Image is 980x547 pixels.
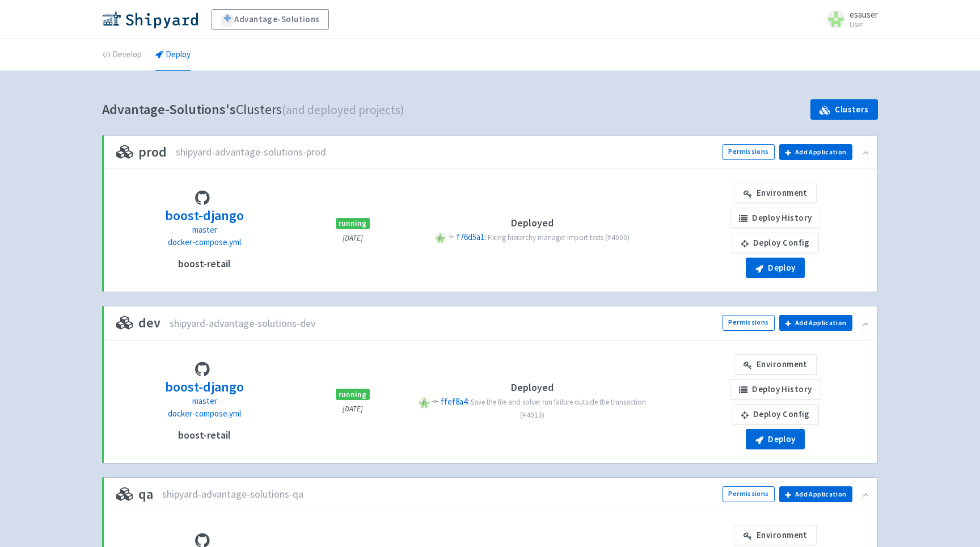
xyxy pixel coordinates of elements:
h1: Clusters [102,98,404,121]
a: boost-django master [165,377,244,407]
small: [DATE] [343,404,363,414]
b: Advantage-Solutions's [102,100,236,118]
button: Add Application [779,144,852,160]
span: ffef8a4: [441,396,469,407]
h3: boost-django [165,208,244,223]
span: shipyard-advantage-solutions-qa [162,488,303,500]
h4: Deployed [412,382,652,393]
a: Deploy History [730,208,821,228]
span: docker-compose.yml [168,237,241,247]
button: Deploy [746,258,805,278]
h3: qa [116,487,153,502]
a: boost-django master [165,206,244,236]
a: Deploy [155,39,191,71]
img: Shipyard logo [102,10,198,28]
p: master [165,395,244,408]
p: master [165,224,244,237]
h3: prod [116,145,167,159]
span: shipyard-advantage-solutions-dev [170,317,315,330]
small: User [850,21,878,28]
h4: boost-retail [178,258,231,270]
span: (and deployed projects) [282,102,404,117]
a: f76d5a1: [457,232,488,242]
a: esauser User [820,10,878,28]
span: P [419,397,429,408]
span: Fixing hierarchy manager import tests (#4000) [488,233,630,242]
h3: dev [116,315,160,330]
span: f76d5a1: [457,232,486,242]
h4: boost-retail [178,430,231,441]
small: [DATE] [343,233,363,243]
a: Develop [102,39,142,71]
a: Environment [734,354,817,375]
button: Add Application [779,486,852,502]
a: Deploy Config [732,233,819,253]
span: P [435,233,446,243]
span: esauser [850,9,878,20]
span: running [336,218,370,229]
a: Clusters [810,99,878,120]
a: Environment [734,525,817,545]
span: running [336,389,370,400]
button: Deploy [746,429,805,449]
a: docker-compose.yml [168,236,241,249]
h4: Deployed [412,217,652,229]
a: Deploy Config [732,404,819,424]
span: Save the file and solver run failure outside the transaction (#4013) [471,397,646,420]
a: ffef8a4: [441,396,471,407]
span: shipyard-advantage-solutions-prod [176,146,326,158]
a: Advantage-Solutions [212,9,329,30]
a: Permissions [723,486,775,502]
a: docker-compose.yml [168,407,241,420]
h3: boost-django [165,380,244,394]
button: Add Application [779,315,852,331]
a: Permissions [723,315,775,331]
a: Permissions [723,144,775,160]
a: Environment [734,183,817,203]
span: docker-compose.yml [168,408,241,419]
a: Deploy History [730,379,821,399]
